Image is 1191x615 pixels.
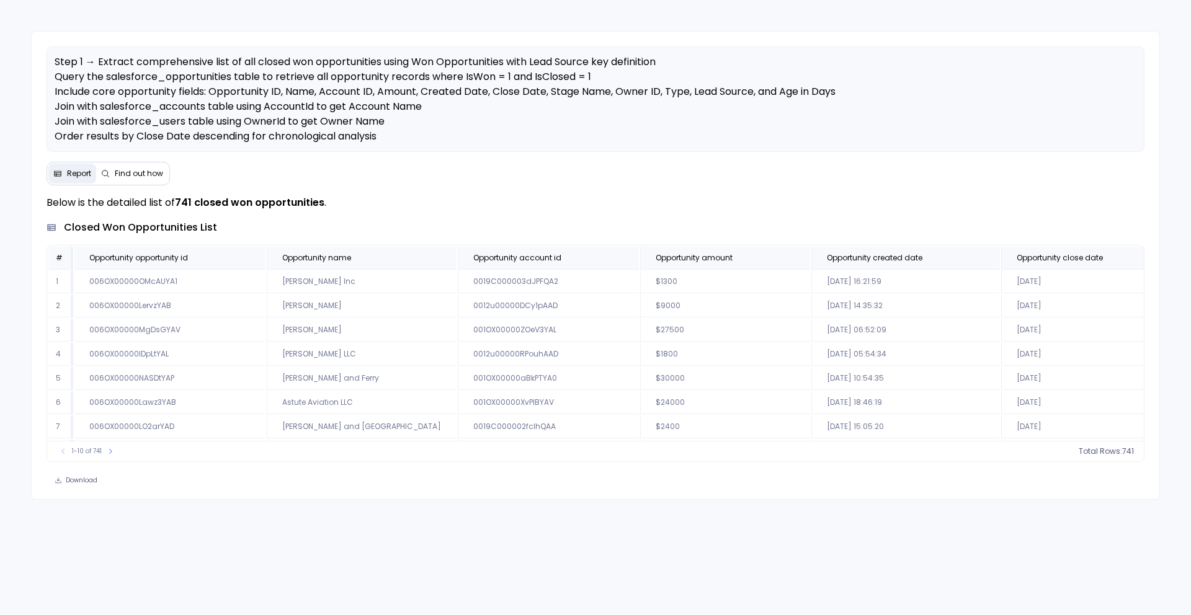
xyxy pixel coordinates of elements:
td: $1300 [640,270,810,293]
td: 001OX00000aBkPTYA0 [458,367,639,390]
button: Find out how [96,164,168,184]
td: 001OX00000ZOeV3YAL [458,319,639,342]
span: Opportunity amount [656,253,733,263]
td: [DATE] [1001,391,1180,414]
td: 3 [48,319,73,342]
td: $30000 [640,367,810,390]
td: $9000 [640,294,810,317]
td: 1 [48,270,73,293]
td: [DATE] 06:52:09 [811,319,1000,342]
td: [DATE] 07:57:47 [811,440,1000,462]
span: Total Rows: [1079,446,1122,456]
td: [DATE] [1001,343,1180,366]
button: Download [47,472,105,489]
td: $27500 [640,319,810,342]
td: 006OX00000NASDtYAP [74,367,265,390]
span: Opportunity account id [473,253,561,263]
td: [DATE] [1001,294,1180,317]
td: [PERSON_NAME] [267,440,457,462]
td: 006OX00000LervzYAB [74,294,265,317]
td: [DATE] 16:21:59 [811,270,1000,293]
span: Opportunity opportunity id [89,253,188,263]
td: [PERSON_NAME] LLC [267,343,457,366]
td: [PERSON_NAME] [267,319,457,342]
td: [DATE] 05:54:34 [811,343,1000,366]
td: 6 [48,391,73,414]
span: Report [67,169,91,179]
td: 001OX00000XvPlBYAV [458,391,639,414]
td: 7 [48,415,73,438]
span: Download [66,476,97,485]
td: 0019C000002fclhQAA [458,415,639,438]
td: $1800 [640,343,810,366]
span: Find out how [115,169,163,179]
span: Opportunity close date [1017,253,1103,263]
td: [PERSON_NAME] and Ferry [267,367,457,390]
td: [DATE] [1001,367,1180,390]
strong: 741 closed won opportunities [175,195,324,210]
td: 8 [48,440,73,462]
td: 006OX00000LO2arYAD [74,415,265,438]
td: [DATE] [1001,319,1180,342]
button: Report [48,164,96,184]
td: 0012u00000DCy1pAAD [458,294,639,317]
td: [PERSON_NAME] [267,294,457,317]
td: 5 [48,367,73,390]
td: [PERSON_NAME] Inc [267,270,457,293]
span: Opportunity name [282,253,351,263]
td: [DATE] 18:46:19 [811,391,1000,414]
td: $2400 [640,415,810,438]
td: [PERSON_NAME] and [GEOGRAPHIC_DATA] [267,415,457,438]
td: [DATE] 14:35:32 [811,294,1000,317]
td: [DATE] [1001,415,1180,438]
span: 741 [1122,446,1134,456]
span: Step 1 → Extract comprehensive list of all closed won opportunities using Won Opportunities with ... [55,55,836,158]
td: 006OX00000IDpLtYAL [74,343,265,366]
td: Astute Aviation LLC [267,391,457,414]
td: [DATE] [1001,440,1180,462]
td: 006OX00000MgDsGYAV [74,319,265,342]
span: closed won opportunities list [64,220,217,235]
td: 006OX00000Lawz3YAB [74,391,265,414]
td: 0019C000003dJPFQA2 [458,270,639,293]
td: $6000 [640,440,810,462]
span: Opportunity created date [827,253,922,263]
td: 2 [48,294,73,317]
td: [DATE] [1001,270,1180,293]
span: 1-10 of 741 [72,446,102,456]
td: 4 [48,343,73,366]
td: 0012u00000RPouhAAD [458,343,639,366]
p: Below is the detailed list of . [47,195,1145,210]
td: $24000 [640,391,810,414]
td: 006OX00000OMcAUYA1 [74,270,265,293]
span: # [56,252,63,263]
td: 001OX00000a4PRWYA2 [458,440,639,462]
td: 006OX00000N5KDoYAN [74,440,265,462]
td: [DATE] 15:05:20 [811,415,1000,438]
td: [DATE] 10:54:35 [811,367,1000,390]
